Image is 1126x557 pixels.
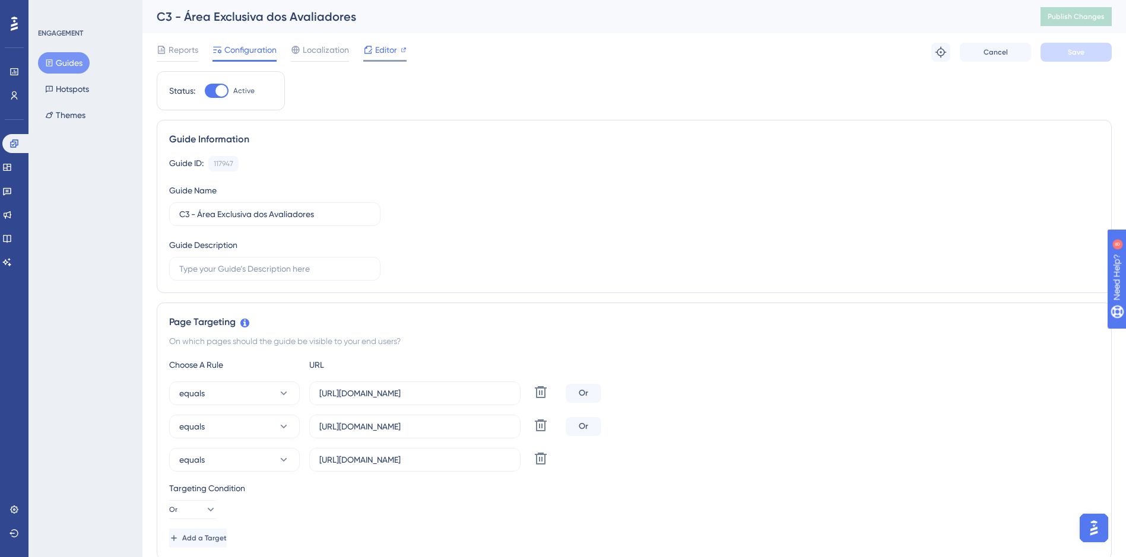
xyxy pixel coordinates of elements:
button: Hotspots [38,78,96,100]
input: Type your Guide’s Name here [179,208,370,221]
iframe: UserGuiding AI Assistant Launcher [1076,510,1112,546]
div: ENGAGEMENT [38,28,83,38]
button: Or [169,500,217,519]
span: Cancel [984,47,1008,57]
button: equals [169,448,300,472]
div: Guide Name [169,183,217,198]
span: Editor [375,43,397,57]
input: yourwebsite.com/path [319,387,510,400]
span: equals [179,419,205,434]
span: Localization [303,43,349,57]
button: equals [169,415,300,438]
button: Add a Target [169,529,227,548]
button: equals [169,381,300,405]
div: 8 [83,6,86,15]
span: equals [179,386,205,400]
button: Themes [38,104,93,126]
span: Save [1068,47,1084,57]
span: Reports [169,43,198,57]
button: Publish Changes [1041,7,1112,26]
div: 117947 [214,159,233,168]
span: Or [169,505,177,514]
button: Save [1041,43,1112,62]
div: Guide Description [169,238,237,252]
input: yourwebsite.com/path [319,453,510,466]
button: Cancel [960,43,1031,62]
div: Or [566,417,601,436]
span: Need Help? [28,3,74,17]
div: Or [566,384,601,403]
div: Guide Information [169,132,1099,147]
button: Guides [38,52,90,74]
div: Status: [169,84,195,98]
span: Add a Target [182,533,227,543]
div: URL [309,358,440,372]
span: Configuration [224,43,277,57]
div: Choose A Rule [169,358,300,372]
div: Targeting Condition [169,481,1099,495]
div: On which pages should the guide be visible to your end users? [169,334,1099,348]
span: Active [233,86,255,96]
div: C3 - Área Exclusiva dos Avaliadores [157,8,1011,25]
div: Guide ID: [169,156,204,171]
span: Publish Changes [1048,12,1105,21]
input: yourwebsite.com/path [319,420,510,433]
input: Type your Guide’s Description here [179,262,370,275]
span: equals [179,453,205,467]
div: Page Targeting [169,315,1099,329]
